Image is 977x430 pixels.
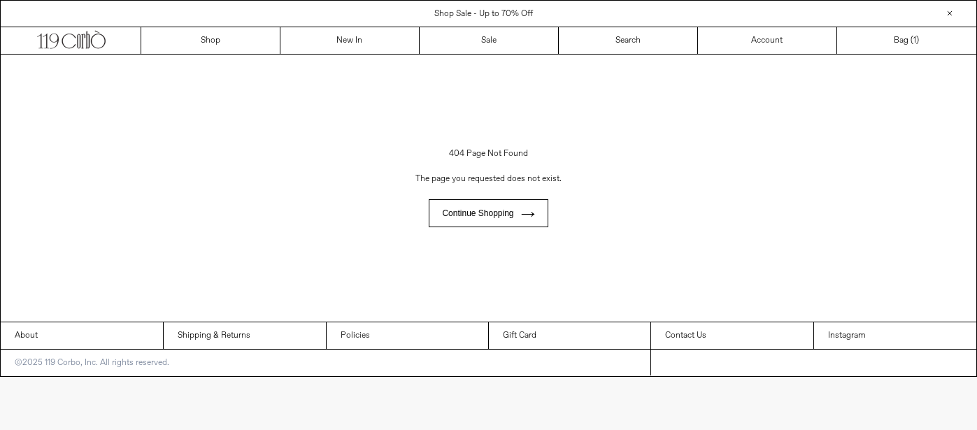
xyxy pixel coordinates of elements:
[39,142,938,166] h1: 404 Page Not Found
[327,322,489,349] a: Policies
[913,35,916,46] span: 1
[429,199,548,227] a: Continue shopping
[280,27,420,54] a: New In
[164,322,326,349] a: Shipping & Returns
[913,34,919,47] span: )
[559,27,698,54] a: Search
[837,27,976,54] a: Bag ()
[39,166,938,192] p: The page you requested does not exist.
[434,8,533,20] a: Shop Sale - Up to 70% Off
[1,322,163,349] a: About
[698,27,837,54] a: Account
[814,322,976,349] a: Instagram
[1,350,183,376] p: ©2025 119 Corbo, Inc. All rights reserved.
[141,27,280,54] a: Shop
[420,27,559,54] a: Sale
[651,322,813,349] a: Contact Us
[489,322,651,349] a: Gift Card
